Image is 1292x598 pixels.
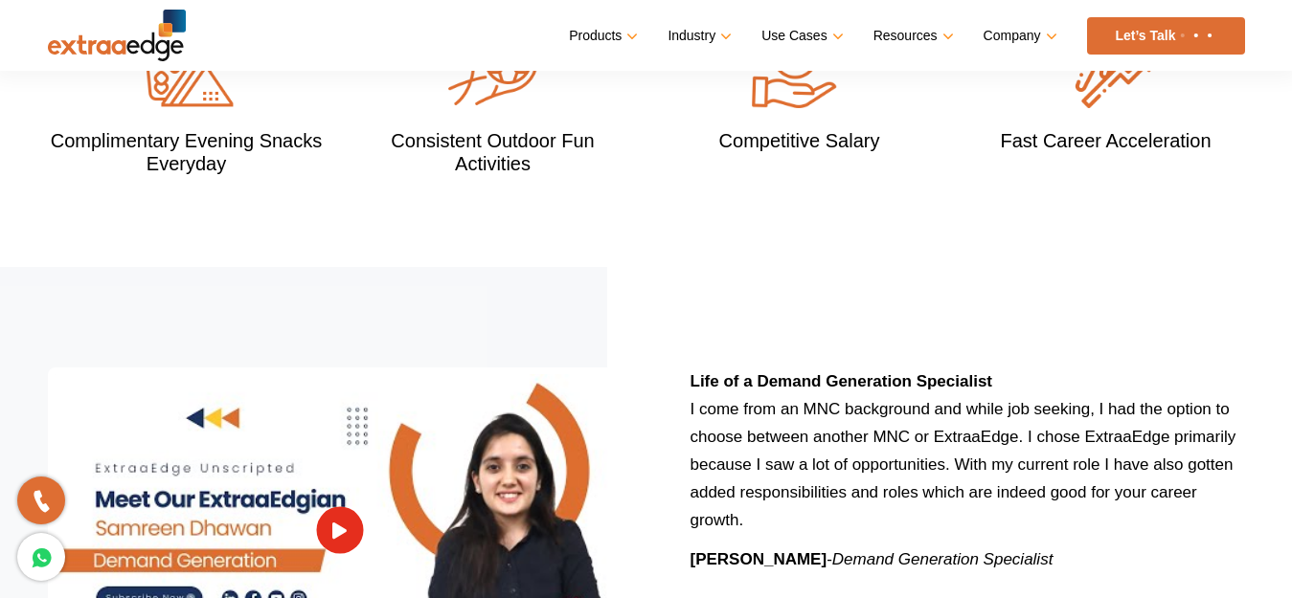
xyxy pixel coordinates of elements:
h3: Complimentary Evening Snacks Everyday [48,129,326,175]
a: Company [984,22,1054,50]
a: Products [569,22,634,50]
h3: Competitive Salary [661,129,939,152]
p: - [691,545,1245,573]
i: Demand Generation Specialist [832,550,1054,568]
strong: [PERSON_NAME] [691,550,827,568]
a: Industry [668,22,728,50]
h3: Fast Career Acceleration [967,129,1245,152]
a: Use Cases [761,22,839,50]
a: Resources [873,22,950,50]
h3: Consistent Outdoor Fun Activities [354,129,632,175]
span: I come from an MNC background and while job seeking, I had the option to choose between another M... [691,400,1236,529]
b: Life of a Demand Generation Specialist [691,372,993,390]
a: Let’s Talk [1087,17,1245,55]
